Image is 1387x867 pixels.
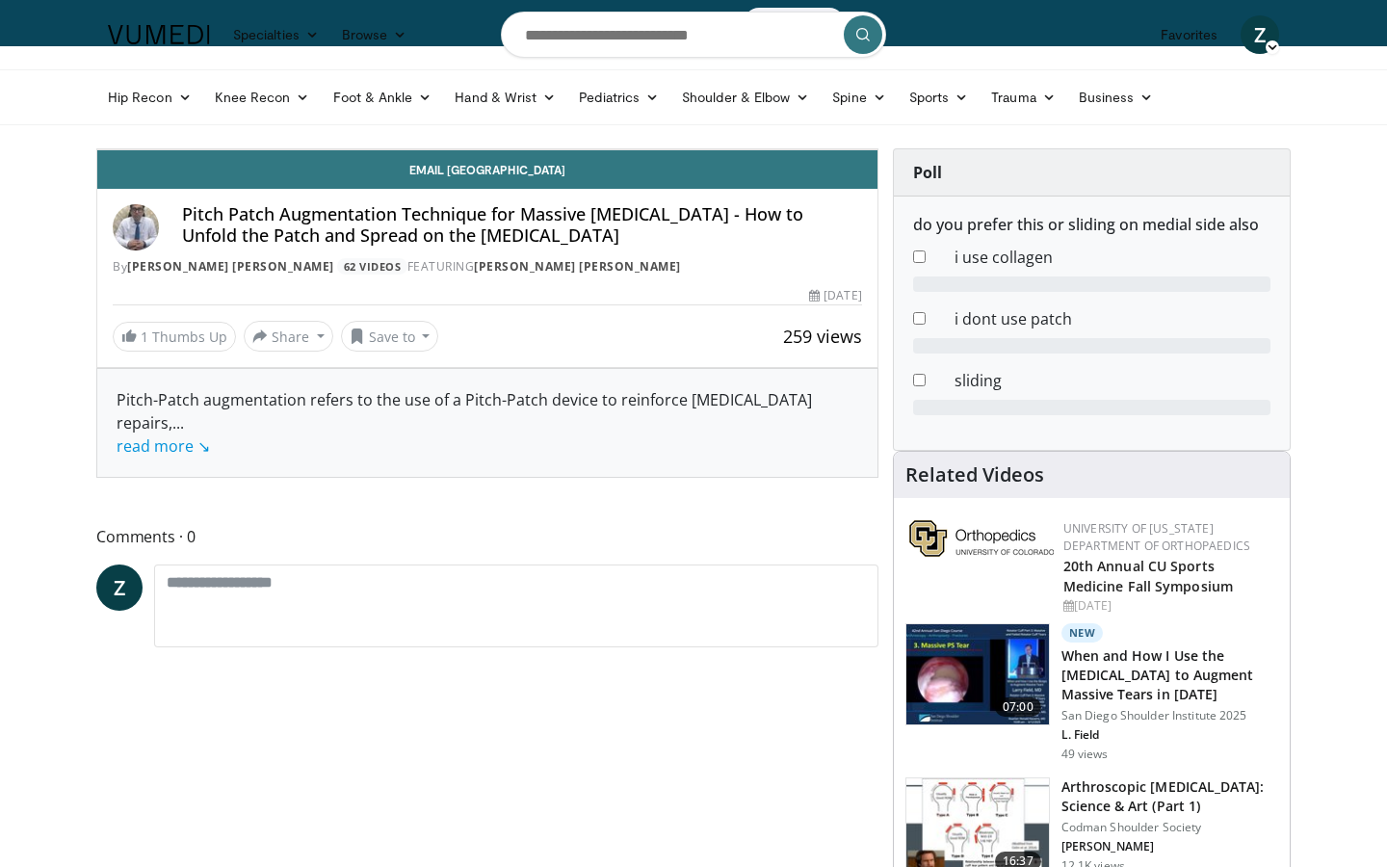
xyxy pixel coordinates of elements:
dd: sliding [940,369,1285,392]
a: Z [1241,15,1279,54]
a: Trauma [980,78,1067,117]
a: Email [GEOGRAPHIC_DATA] [97,150,877,189]
a: Foot & Ankle [322,78,444,117]
p: Codman Shoulder Society [1061,820,1278,835]
span: 1 [141,328,148,346]
a: Favorites [1149,15,1229,54]
a: [PERSON_NAME] [PERSON_NAME] [127,258,334,275]
a: Knee Recon [203,78,322,117]
a: 20th Annual CU Sports Medicine Fall Symposium [1063,557,1233,595]
p: New [1061,623,1104,643]
a: read more ↘ [117,435,210,457]
a: Browse [330,15,419,54]
video-js: Video Player [97,149,877,150]
p: 49 views [1061,747,1109,762]
div: Pitch-Patch augmentation refers to the use of a Pitch-Patch device to reinforce [MEDICAL_DATA] re... [117,388,858,458]
a: Z [96,565,143,611]
dd: i use collagen [940,246,1285,269]
h3: When and How I Use the [MEDICAL_DATA] to Augment Massive Tears in [DATE] [1061,646,1278,704]
a: [PERSON_NAME] [PERSON_NAME] [474,258,681,275]
span: Comments 0 [96,524,878,549]
img: bb5e53e6-f191-420d-8cc3-3697f5341a0d.150x105_q85_crop-smart_upscale.jpg [906,624,1049,724]
a: 62 Videos [337,258,407,275]
span: 07:00 [995,697,1041,717]
a: Hand & Wrist [443,78,567,117]
img: VuMedi Logo [108,25,210,44]
div: [DATE] [809,287,861,304]
p: [PERSON_NAME] [1061,839,1278,854]
button: Share [244,321,333,352]
h3: Arthroscopic [MEDICAL_DATA]: Science & Art (Part 1) [1061,777,1278,816]
strong: Poll [913,162,942,183]
a: Sports [898,78,981,117]
a: Business [1067,78,1165,117]
h4: Related Videos [905,463,1044,486]
p: L. Field [1061,727,1278,743]
a: University of [US_STATE] Department of Orthopaedics [1063,520,1250,554]
h4: Pitch Patch Augmentation Technique for Massive [MEDICAL_DATA] - How to Unfold the Patch and Sprea... [182,204,862,246]
a: Hip Recon [96,78,203,117]
a: Specialties [222,15,330,54]
a: Pediatrics [567,78,670,117]
dd: i dont use patch [940,307,1285,330]
img: Avatar [113,204,159,250]
div: [DATE] [1063,597,1274,615]
a: Spine [821,78,897,117]
img: 355603a8-37da-49b6-856f-e00d7e9307d3.png.150x105_q85_autocrop_double_scale_upscale_version-0.2.png [909,520,1054,557]
span: 259 views [783,325,862,348]
h6: do you prefer this or sliding on medial side also [913,216,1270,234]
div: By FEATURING [113,258,862,276]
button: Save to [341,321,439,352]
a: Shoulder & Elbow [670,78,821,117]
a: 07:00 New When and How I Use the [MEDICAL_DATA] to Augment Massive Tears in [DATE] San Diego Shou... [905,623,1278,762]
p: San Diego Shoulder Institute 2025 [1061,708,1278,723]
input: Search topics, interventions [501,12,886,58]
a: 1 Thumbs Up [113,322,236,352]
